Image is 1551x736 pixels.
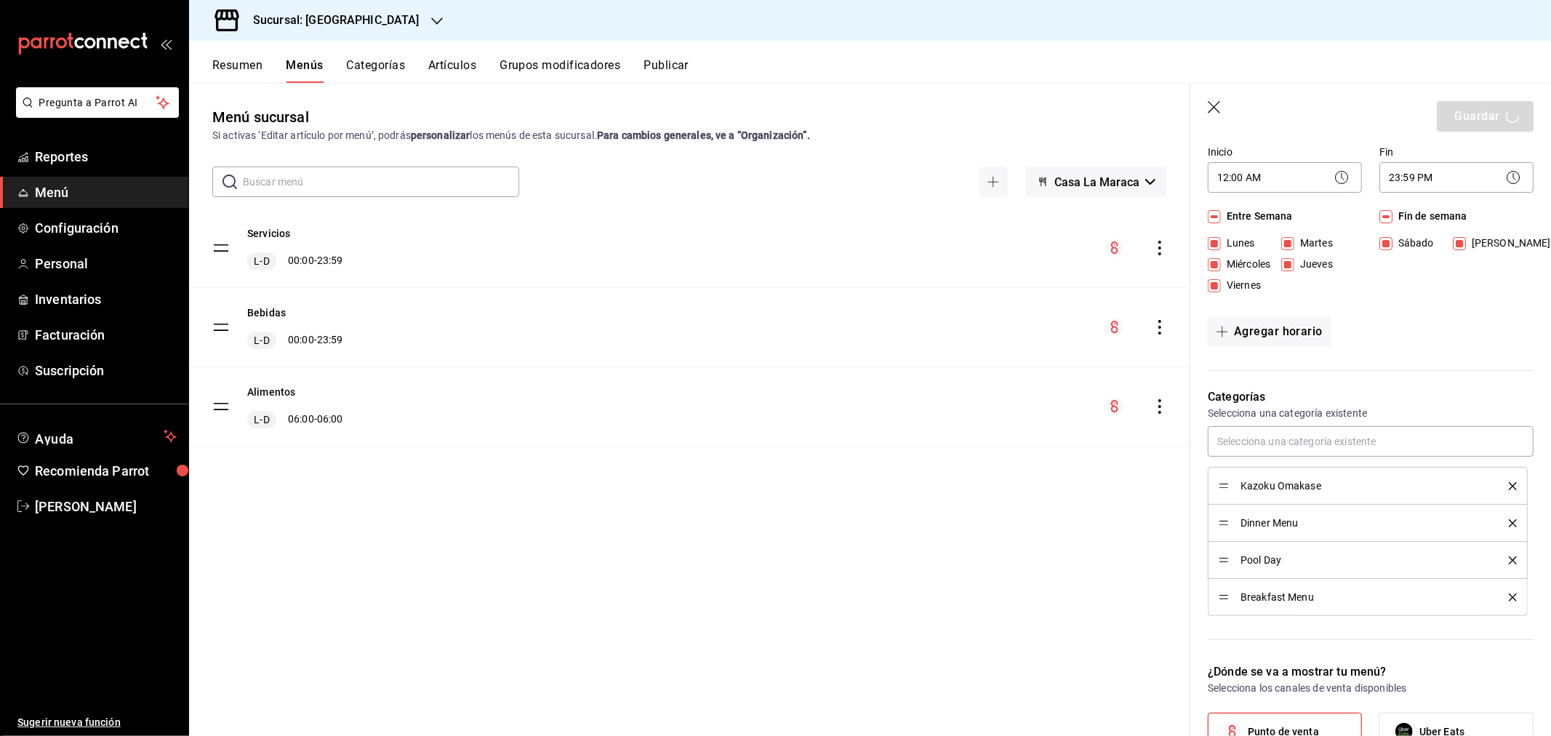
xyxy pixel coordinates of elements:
span: Miércoles [1221,257,1270,272]
span: [PERSON_NAME] [35,497,177,516]
button: Menús [286,58,323,83]
span: Sábado [1392,236,1434,251]
span: Inventarios [35,289,177,309]
div: Si activas ‘Editar artículo por menú’, podrás los menús de esta sucursal. [212,128,1167,143]
input: Buscar menú [243,167,519,196]
span: Configuración [35,218,177,238]
button: delete [1499,556,1517,564]
div: 00:00 - 23:59 [247,252,343,270]
a: Pregunta a Parrot AI [10,105,179,121]
span: [PERSON_NAME] [1466,236,1551,251]
span: L-D [251,333,272,348]
span: Pregunta a Parrot AI [39,95,156,111]
span: Dinner Menu [1241,518,1487,528]
button: Resumen [212,58,262,83]
label: Fin [1379,148,1534,158]
span: Breakfast Menu [1241,592,1487,602]
button: drag [212,398,230,415]
button: actions [1153,399,1167,414]
span: Suscripción [35,361,177,380]
p: Selecciona una categoría existente [1208,406,1534,420]
h3: Sucursal: [GEOGRAPHIC_DATA] [241,12,420,29]
span: Sugerir nueva función [17,715,177,730]
div: 12:00 AM [1208,162,1362,193]
button: open_drawer_menu [160,38,172,49]
strong: personalizar [411,129,470,141]
table: menu-maker-table [189,209,1190,447]
span: Menú [35,183,177,202]
div: 06:00 - 06:00 [247,411,343,428]
div: 00:00 - 23:59 [247,332,343,349]
span: Viernes [1221,278,1261,293]
button: drag [212,319,230,336]
span: Casa La Maraca [1054,175,1139,189]
div: 23:59 PM [1379,162,1534,193]
span: Fin de semana [1392,209,1467,224]
span: Jueves [1294,257,1333,272]
span: Martes [1294,236,1333,251]
span: Kazoku Omakase [1241,481,1487,491]
button: delete [1499,519,1517,527]
button: Agregar horario [1208,316,1331,347]
button: Grupos modificadores [500,58,620,83]
label: Inicio [1208,148,1362,158]
span: Personal [35,254,177,273]
button: Servicios [247,226,290,241]
button: actions [1153,241,1167,255]
span: Pool Day [1241,555,1487,565]
span: L-D [251,254,272,268]
button: actions [1153,320,1167,335]
button: Alimentos [247,385,295,399]
span: Recomienda Parrot [35,461,177,481]
div: Menú sucursal [212,106,309,128]
button: Publicar [644,58,689,83]
p: ¿Dónde se va a mostrar tu menú? [1208,663,1534,681]
span: Lunes [1221,236,1255,251]
button: Pregunta a Parrot AI [16,87,179,118]
button: drag [212,239,230,257]
div: navigation tabs [212,58,1551,83]
span: Facturación [35,325,177,345]
button: Categorías [347,58,406,83]
strong: Para cambios generales, ve a “Organización”. [597,129,810,141]
button: Bebidas [247,305,286,320]
button: delete [1499,482,1517,490]
button: Casa La Maraca [1025,167,1167,197]
p: Selecciona los canales de venta disponibles [1208,681,1534,695]
span: Ayuda [35,428,158,445]
span: L-D [251,412,272,427]
span: Reportes [35,147,177,167]
input: Selecciona una categoría existente [1208,426,1534,457]
p: Categorías [1208,388,1534,406]
span: Entre Semana [1221,209,1293,224]
button: Artículos [428,58,476,83]
button: delete [1499,593,1517,601]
